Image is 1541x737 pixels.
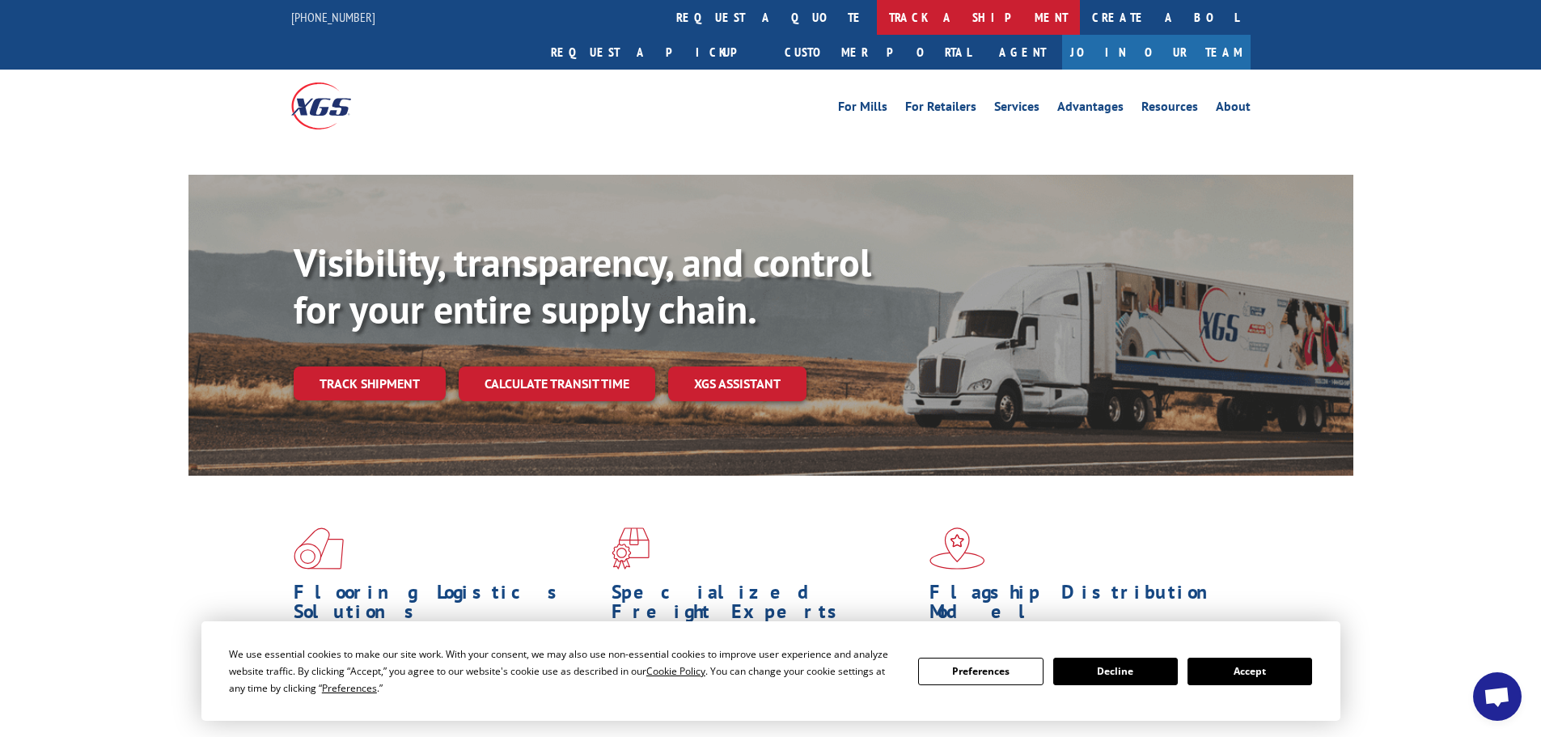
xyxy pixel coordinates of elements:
a: For Mills [838,100,887,118]
a: [PHONE_NUMBER] [291,9,375,25]
a: About [1216,100,1251,118]
h1: Flooring Logistics Solutions [294,582,599,629]
img: xgs-icon-focused-on-flooring-red [612,527,650,570]
a: Advantages [1057,100,1124,118]
button: Accept [1188,658,1312,685]
a: Join Our Team [1062,35,1251,70]
a: For Retailers [905,100,976,118]
a: Agent [983,35,1062,70]
a: Services [994,100,1039,118]
a: Request a pickup [539,35,773,70]
img: xgs-icon-total-supply-chain-intelligence-red [294,527,344,570]
div: Cookie Consent Prompt [201,621,1340,721]
a: Customer Portal [773,35,983,70]
a: XGS ASSISTANT [668,366,806,401]
a: Calculate transit time [459,366,655,401]
h1: Flagship Distribution Model [929,582,1235,629]
span: Preferences [322,681,377,695]
button: Preferences [918,658,1043,685]
h1: Specialized Freight Experts [612,582,917,629]
b: Visibility, transparency, and control for your entire supply chain. [294,237,871,334]
a: Resources [1141,100,1198,118]
div: Open chat [1473,672,1522,721]
button: Decline [1053,658,1178,685]
div: We use essential cookies to make our site work. With your consent, we may also use non-essential ... [229,646,899,697]
span: Cookie Policy [646,664,705,678]
a: Track shipment [294,366,446,400]
img: xgs-icon-flagship-distribution-model-red [929,527,985,570]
